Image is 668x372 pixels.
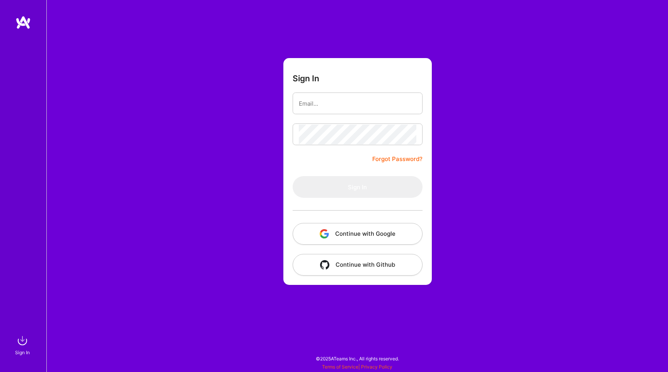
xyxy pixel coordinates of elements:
[293,254,423,276] button: Continue with Github
[293,223,423,245] button: Continue with Google
[15,333,30,348] img: sign in
[299,94,416,113] input: Email...
[46,349,668,368] div: © 2025 ATeams Inc., All rights reserved.
[293,74,319,83] h3: Sign In
[372,154,423,164] a: Forgot Password?
[361,364,392,370] a: Privacy Policy
[320,229,329,238] img: icon
[15,348,30,357] div: Sign In
[15,15,31,29] img: logo
[16,333,30,357] a: sign inSign In
[322,364,358,370] a: Terms of Service
[322,364,392,370] span: |
[320,260,329,269] img: icon
[293,176,423,198] button: Sign In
